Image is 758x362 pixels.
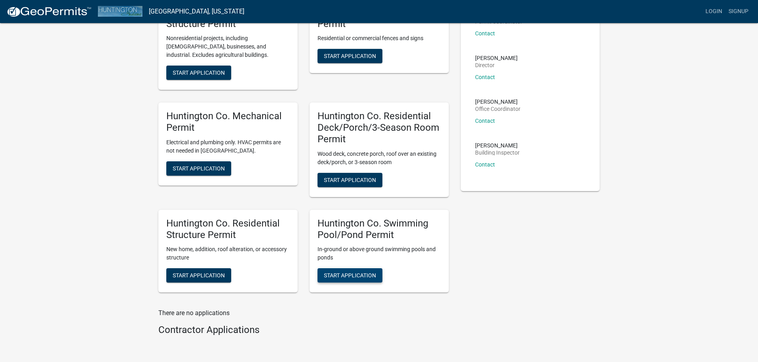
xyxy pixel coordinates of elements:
[166,110,290,134] h5: Huntington Co. Mechanical Permit
[702,4,725,19] a: Login
[318,268,382,283] button: Start Application
[324,176,376,183] span: Start Application
[475,118,495,124] a: Contact
[166,34,290,59] p: Nonresidential projects, including [DEMOGRAPHIC_DATA], businesses, and industrial. Excludes agric...
[475,55,518,61] p: [PERSON_NAME]
[166,268,231,283] button: Start Application
[475,30,495,37] a: Contact
[324,53,376,59] span: Start Application
[166,161,231,176] button: Start Application
[475,74,495,80] a: Contact
[318,49,382,63] button: Start Application
[149,5,244,18] a: [GEOGRAPHIC_DATA], [US_STATE]
[475,62,518,68] p: Director
[475,99,520,105] p: [PERSON_NAME]
[318,150,441,166] p: Wood deck, concrete porch, roof over an existing deck/porch, or 3-season room
[475,150,520,155] p: Building Inspector
[166,138,290,155] p: Electrical and plumbing only. HVAC permits are not needed in [GEOGRAPHIC_DATA].
[318,34,441,43] p: Residential or commercial fences and signs
[173,165,225,171] span: Start Application
[725,4,752,19] a: Signup
[166,218,290,241] h5: Huntington Co. Residential Structure Permit
[475,106,520,112] p: Office Coordinator
[318,245,441,262] p: In-ground or above ground swimming pools and ponds
[318,110,441,145] h5: Huntington Co. Residential Deck/Porch/3-Season Room Permit
[158,308,449,318] p: There are no applications
[166,245,290,262] p: New home, addition, roof alteration, or accessory structure
[318,173,382,187] button: Start Application
[98,6,142,17] img: Huntington County, Indiana
[166,66,231,80] button: Start Application
[173,272,225,279] span: Start Application
[475,143,520,148] p: [PERSON_NAME]
[318,218,441,241] h5: Huntington Co. Swimming Pool/Pond Permit
[324,272,376,279] span: Start Application
[475,161,495,168] a: Contact
[158,324,449,336] h4: Contractor Applications
[158,324,449,339] wm-workflow-list-section: Contractor Applications
[173,70,225,76] span: Start Application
